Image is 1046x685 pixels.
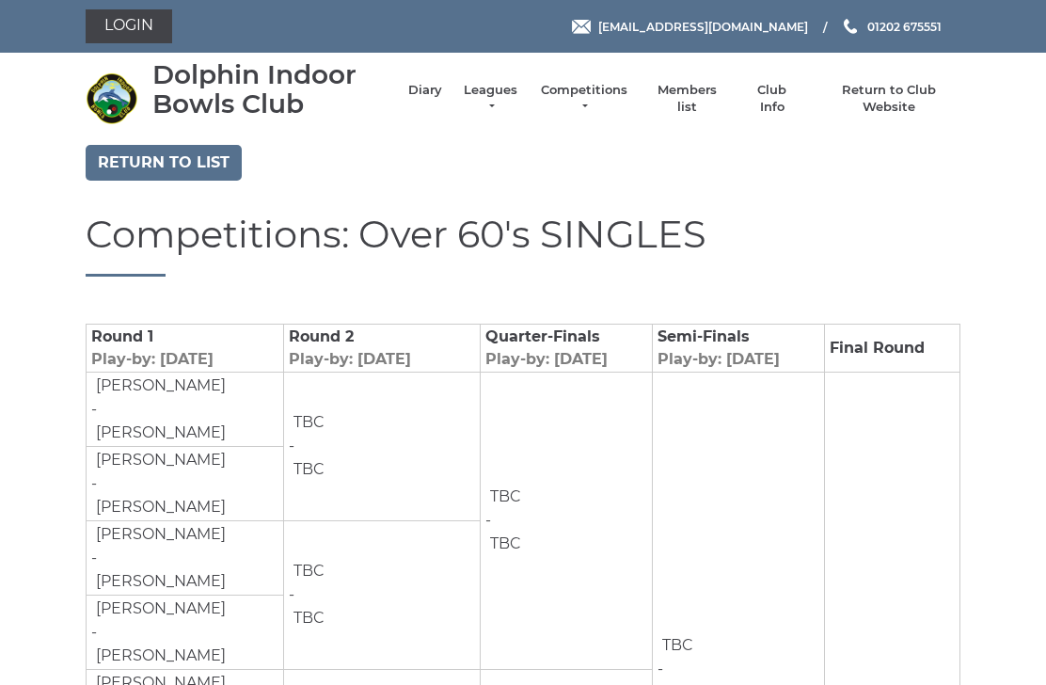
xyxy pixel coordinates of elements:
a: Return to list [86,145,242,181]
td: [PERSON_NAME] [91,522,227,547]
td: Final Round [824,324,959,372]
td: TBC [485,485,522,509]
span: Play-by: [DATE] [658,350,780,368]
td: [PERSON_NAME] [91,569,227,594]
div: Dolphin Indoor Bowls Club [152,60,389,119]
span: Play-by: [DATE] [485,350,608,368]
td: - [283,372,481,520]
a: Members list [647,82,725,116]
a: Leagues [461,82,520,116]
td: [PERSON_NAME] [91,421,227,445]
td: Quarter-Finals [481,324,653,372]
span: Play-by: [DATE] [91,350,214,368]
td: TBC [289,457,325,482]
td: Round 1 [87,324,284,372]
span: 01202 675551 [867,19,942,33]
td: TBC [289,559,325,583]
td: TBC [658,633,694,658]
td: TBC [289,410,325,435]
td: [PERSON_NAME] [91,597,227,621]
td: - [481,372,653,669]
a: Competitions [539,82,629,116]
a: Phone us 01202 675551 [841,18,942,36]
td: - [283,520,481,669]
a: Email [EMAIL_ADDRESS][DOMAIN_NAME] [572,18,808,36]
td: - [87,520,284,595]
a: Return to Club Website [818,82,960,116]
td: TBC [485,532,522,556]
img: Phone us [844,19,857,34]
a: Diary [408,82,442,99]
td: TBC [289,606,325,630]
td: - [87,446,284,520]
td: [PERSON_NAME] [91,644,227,668]
h1: Competitions: Over 60's SINGLES [86,214,960,277]
td: Round 2 [283,324,481,372]
a: Club Info [745,82,800,116]
td: Semi-Finals [652,324,824,372]
span: [EMAIL_ADDRESS][DOMAIN_NAME] [598,19,808,33]
td: [PERSON_NAME] [91,495,227,519]
span: Play-by: [DATE] [289,350,411,368]
td: - [87,372,284,446]
td: - [87,595,284,669]
a: Login [86,9,172,43]
td: [PERSON_NAME] [91,448,227,472]
img: Email [572,20,591,34]
td: [PERSON_NAME] [91,374,227,398]
img: Dolphin Indoor Bowls Club [86,72,137,124]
